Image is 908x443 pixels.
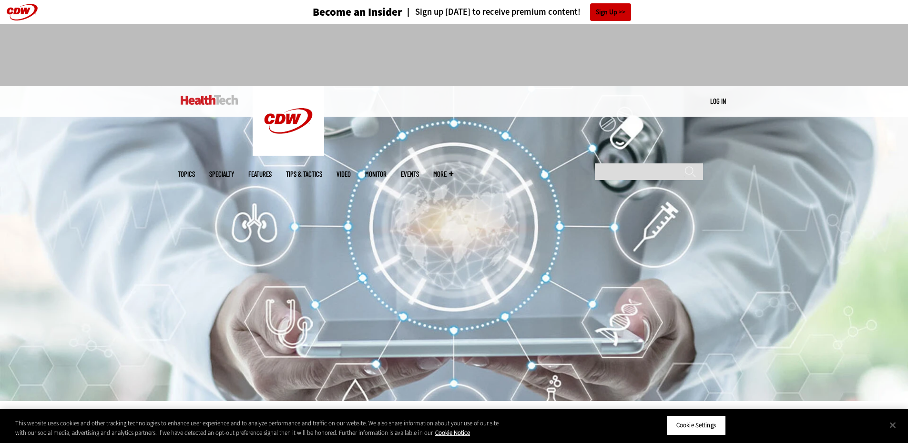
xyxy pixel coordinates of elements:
[15,419,500,437] div: This website uses cookies and other tracking technologies to enhance user experience and to analy...
[209,171,234,178] span: Specialty
[313,7,402,18] h3: Become an Insider
[337,171,351,178] a: Video
[248,171,272,178] a: Features
[710,96,726,106] div: User menu
[402,8,581,17] a: Sign up [DATE] to receive premium content!
[435,429,470,437] a: More information about your privacy
[178,171,195,178] span: Topics
[401,171,419,178] a: Events
[710,97,726,105] a: Log in
[882,414,903,435] button: Close
[433,171,453,178] span: More
[181,95,238,105] img: Home
[590,3,631,21] a: Sign Up
[253,86,324,156] img: Home
[286,171,322,178] a: Tips & Tactics
[277,7,402,18] a: Become an Insider
[666,415,726,435] button: Cookie Settings
[365,171,387,178] a: MonITor
[253,149,324,159] a: CDW
[281,33,628,76] iframe: advertisement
